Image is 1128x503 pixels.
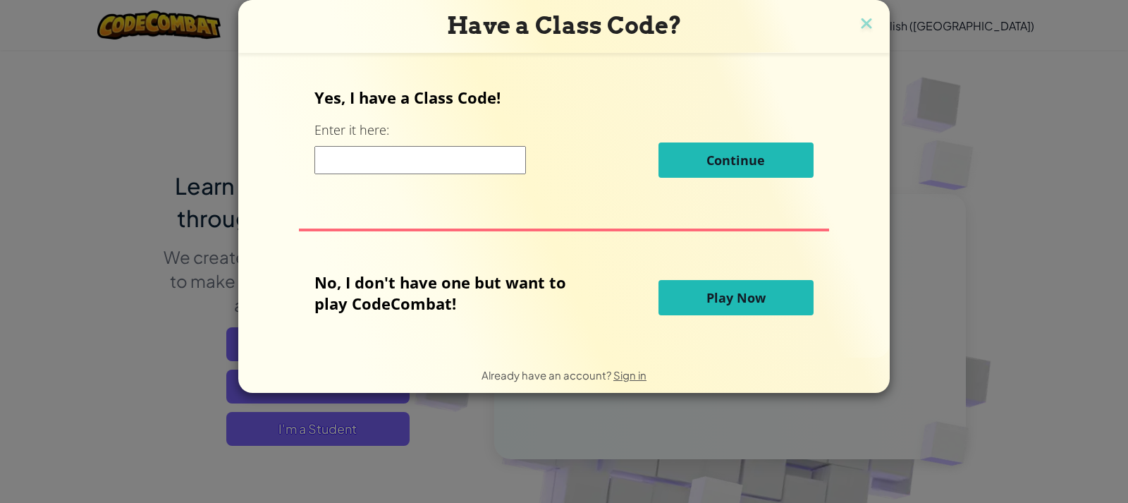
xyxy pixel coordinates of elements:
label: Enter it here: [314,121,389,139]
span: Continue [706,152,765,169]
span: Already have an account? [482,368,613,382]
p: Yes, I have a Class Code! [314,87,813,108]
a: Sign in [613,368,646,382]
span: Play Now [706,289,766,306]
p: No, I don't have one but want to play CodeCombat! [314,272,587,314]
button: Continue [658,143,814,178]
span: Have a Class Code? [447,11,682,40]
button: Play Now [658,280,814,315]
img: close icon [857,14,876,35]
